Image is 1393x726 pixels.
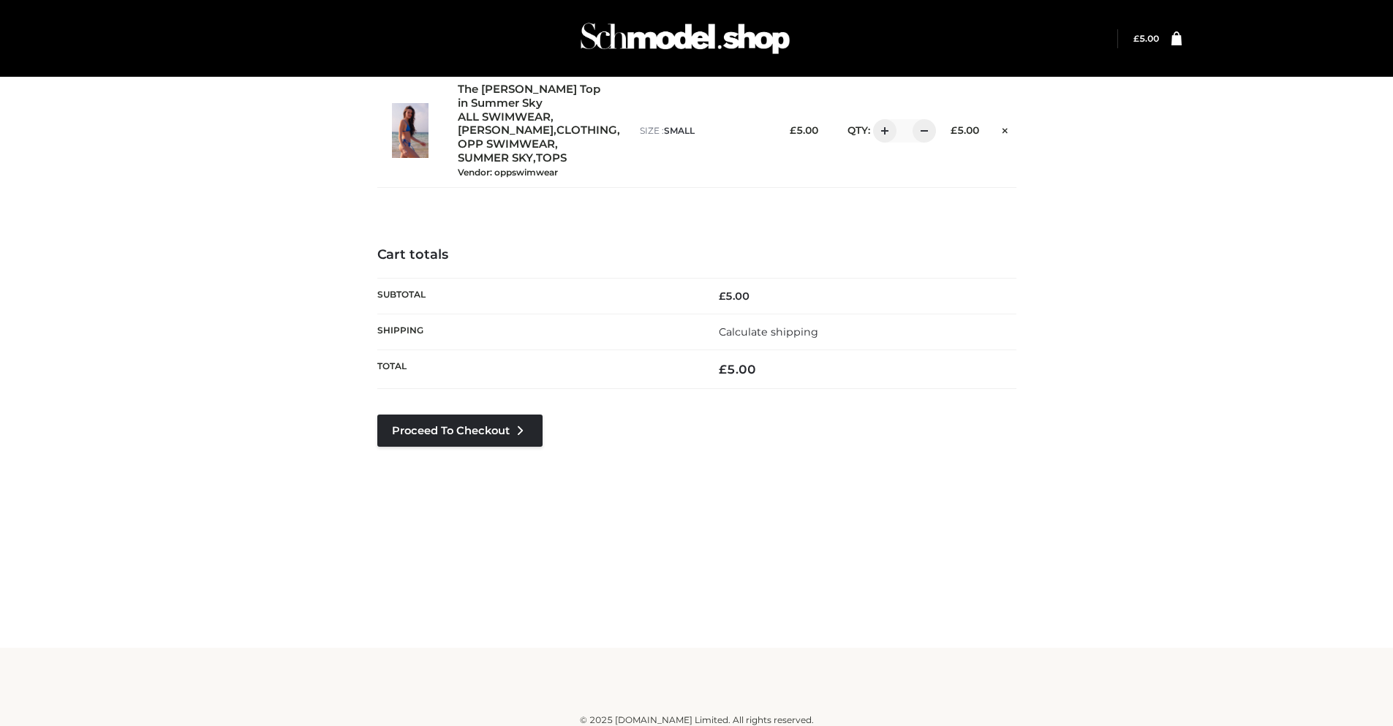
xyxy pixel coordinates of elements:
p: size : [640,124,765,137]
span: £ [1133,33,1139,44]
h4: Cart totals [377,247,1016,263]
img: Schmodel Admin 964 [575,10,795,67]
a: TOPS [536,151,567,165]
th: Subtotal [377,278,697,314]
a: SUMMER SKY [458,151,533,165]
div: QTY: [833,119,926,143]
a: Calculate shipping [719,325,818,339]
bdi: 5.00 [1133,33,1159,44]
div: , , , , , [458,83,625,178]
th: Shipping [377,314,697,350]
bdi: 5.00 [790,124,818,136]
span: £ [790,124,796,136]
a: Remove this item [994,119,1016,138]
a: OPP SWIMWEAR [458,137,555,151]
bdi: 5.00 [719,290,750,303]
a: [PERSON_NAME] [458,124,554,137]
span: £ [719,290,725,303]
a: Proceed to Checkout [377,415,543,447]
bdi: 5.00 [951,124,979,136]
a: CLOTHING [556,124,617,137]
a: The [PERSON_NAME] Top in Summer Sky [458,83,608,110]
span: SMALL [664,125,695,136]
th: Total [377,350,697,389]
span: £ [719,362,727,377]
a: £5.00 [1133,33,1159,44]
bdi: 5.00 [719,362,756,377]
span: £ [951,124,957,136]
a: ALL SWIMWEAR [458,110,551,124]
small: Vendor: oppswimwear [458,167,558,178]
